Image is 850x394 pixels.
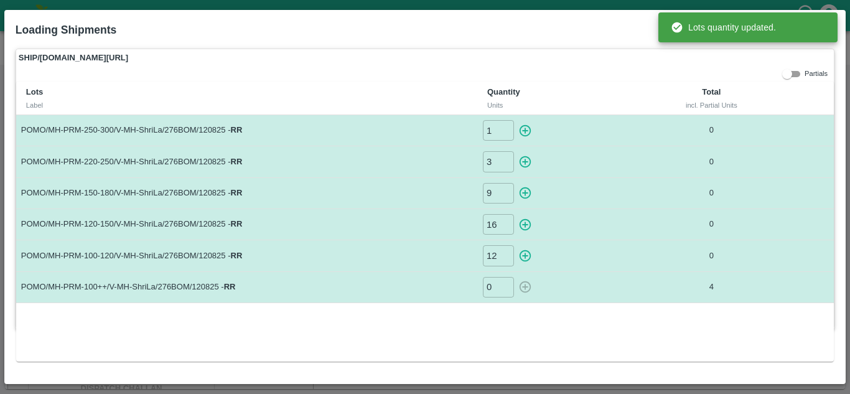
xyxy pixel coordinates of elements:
[16,177,477,209] td: POMO/MH-PRM-150-180/V-MH-ShriLa/276BOM/120825 -
[780,67,828,82] div: Partials
[650,100,773,111] div: incl. Partial Units
[483,277,514,298] input: 0
[231,188,243,197] strong: RR
[483,245,514,266] input: 0
[483,120,514,141] input: 0
[645,156,778,168] p: 0
[483,151,514,172] input: 0
[16,209,477,240] td: POMO/MH-PRM-120-150/V-MH-ShriLa/276BOM/120825 -
[645,124,778,136] p: 0
[16,24,116,36] b: Loading Shipments
[16,146,477,177] td: POMO/MH-PRM-220-250/V-MH-ShriLa/276BOM/120825 -
[231,125,243,134] strong: RR
[645,218,778,230] p: 0
[702,87,721,96] b: Total
[645,187,778,199] p: 0
[16,240,477,271] td: POMO/MH-PRM-100-120/V-MH-ShriLa/276BOM/120825 -
[487,87,520,96] b: Quantity
[645,250,778,262] p: 0
[26,100,467,111] div: Label
[671,16,776,39] div: Lots quantity updated.
[16,271,477,303] td: POMO/MH-PRM-100++/V-MH-ShriLa/276BOM/120825 -
[224,282,236,291] strong: RR
[231,251,243,260] strong: RR
[645,281,778,293] p: 4
[19,52,128,64] strong: SHIP/[DOMAIN_NAME][URL]
[16,115,477,146] td: POMO/MH-PRM-250-300/V-MH-ShriLa/276BOM/120825 -
[483,183,514,204] input: 0
[231,157,243,166] strong: RR
[231,219,243,228] strong: RR
[483,214,514,235] input: 0
[26,87,43,96] b: Lots
[487,100,630,111] div: Units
